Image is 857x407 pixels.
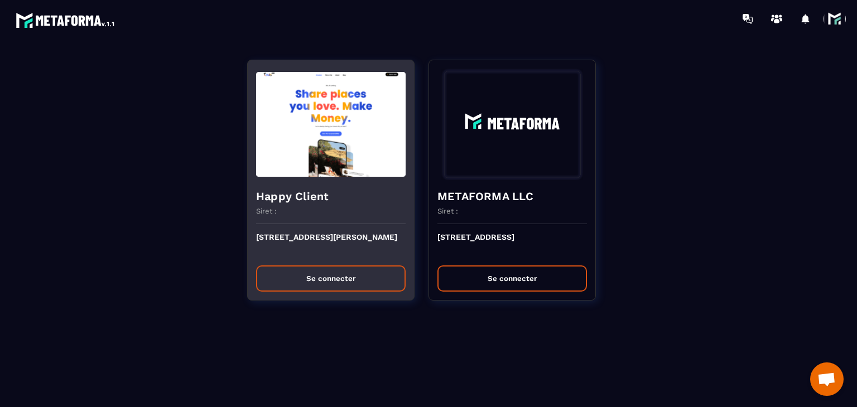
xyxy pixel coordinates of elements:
[256,207,277,215] p: Siret :
[437,188,587,204] h4: METAFORMA LLC
[437,69,587,180] img: funnel-background
[256,265,406,292] button: Se connecter
[256,69,406,180] img: funnel-background
[256,188,406,204] h4: Happy Client
[810,362,844,396] div: Ouvrir le chat
[16,10,116,30] img: logo
[437,265,587,292] button: Se connecter
[256,232,406,257] p: [STREET_ADDRESS][PERSON_NAME]
[437,207,458,215] p: Siret :
[437,232,587,257] p: [STREET_ADDRESS]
